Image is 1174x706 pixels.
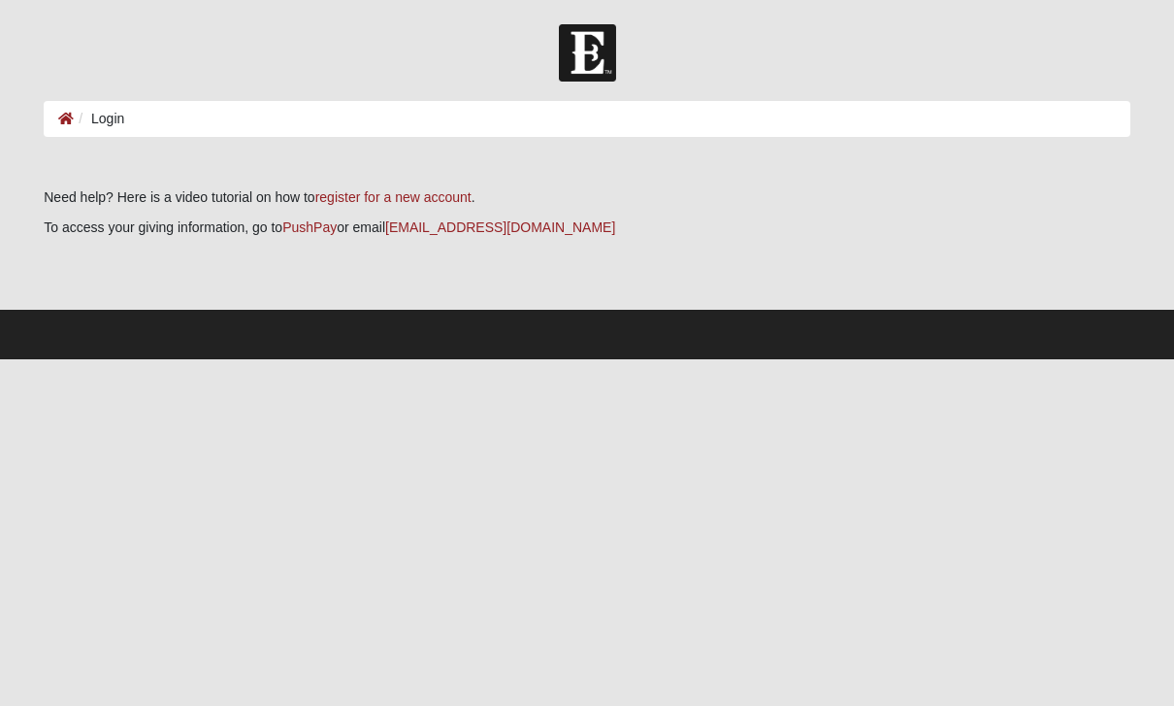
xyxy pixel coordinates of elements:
[385,219,615,235] a: [EMAIL_ADDRESS][DOMAIN_NAME]
[559,24,616,82] img: Church of Eleven22 Logo
[44,187,1130,208] p: Need help? Here is a video tutorial on how to .
[282,219,337,235] a: PushPay
[74,109,124,129] li: Login
[315,189,472,205] a: register for a new account
[44,218,1130,238] p: To access your giving information, go to or email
